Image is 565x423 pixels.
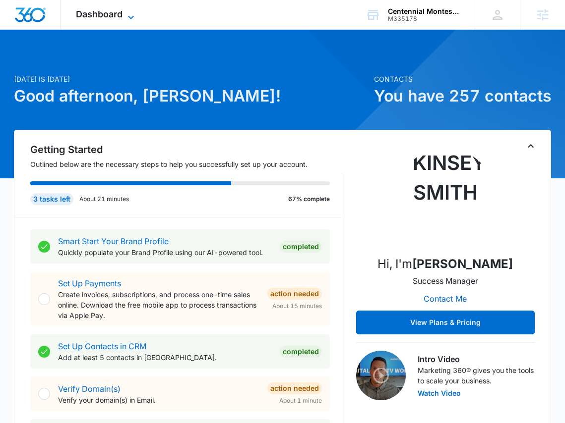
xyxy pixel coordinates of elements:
p: Hi, I'm [377,255,513,273]
button: Watch Video [418,390,461,397]
button: Toggle Collapse [525,140,537,152]
p: About 21 minutes [79,195,129,204]
span: Dashboard [76,9,123,19]
button: View Plans & Pricing [356,311,535,334]
p: Quickly populate your Brand Profile using our AI-powered tool. [58,247,271,258]
span: About 15 minutes [272,302,322,311]
h2: Getting Started [30,142,342,157]
a: Set Up Payments [58,278,121,288]
p: Outlined below are the necessary steps to help you successfully set up your account. [30,159,342,169]
img: Kinsey Smith [396,148,495,247]
div: account name [388,7,460,15]
a: Set Up Contacts in CRM [58,341,146,351]
button: Contact Me [414,287,477,311]
p: Add at least 5 contacts in [GEOGRAPHIC_DATA]. [58,352,271,363]
a: Verify Domain(s) [58,384,121,394]
div: Action Needed [267,382,322,394]
a: Smart Start Your Brand Profile [58,236,169,246]
div: Completed [280,346,322,358]
p: Contacts [374,74,551,84]
p: Verify your domain(s) in Email. [58,395,259,405]
div: 3 tasks left [30,193,73,205]
h1: Good afternoon, [PERSON_NAME]! [14,84,368,108]
span: About 1 minute [279,396,322,405]
p: Success Manager [413,275,478,287]
div: account id [388,15,460,22]
p: [DATE] is [DATE] [14,74,368,84]
p: Create invoices, subscriptions, and process one-time sales online. Download the free mobile app t... [58,289,259,320]
p: Marketing 360® gives you the tools to scale your business. [418,365,535,386]
strong: [PERSON_NAME] [412,257,513,271]
p: 67% complete [288,195,330,204]
h3: Intro Video [418,353,535,365]
h1: You have 257 contacts [374,84,551,108]
div: Completed [280,241,322,253]
img: Intro Video [356,351,406,400]
div: Action Needed [267,288,322,300]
